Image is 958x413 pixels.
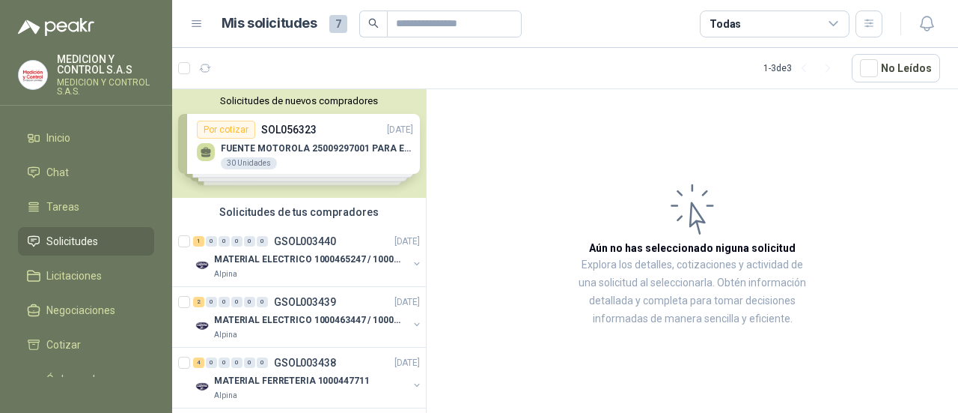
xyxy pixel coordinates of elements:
[206,358,217,368] div: 0
[214,253,400,267] p: MATERIAL ELECTRICO 1000465247 / 1000466995
[46,233,98,250] span: Solicitudes
[214,329,237,341] p: Alpina
[57,78,154,96] p: MEDICION Y CONTROL S.A.S.
[231,297,242,307] div: 0
[46,371,140,404] span: Órdenes de Compra
[368,18,379,28] span: search
[18,193,154,221] a: Tareas
[274,358,336,368] p: GSOL003438
[18,365,154,410] a: Órdenes de Compra
[394,235,420,249] p: [DATE]
[257,236,268,247] div: 0
[219,297,230,307] div: 0
[231,358,242,368] div: 0
[18,296,154,325] a: Negociaciones
[46,164,69,181] span: Chat
[394,356,420,370] p: [DATE]
[193,358,204,368] div: 4
[257,297,268,307] div: 0
[193,317,211,335] img: Company Logo
[46,337,81,353] span: Cotizar
[231,236,242,247] div: 0
[244,236,255,247] div: 0
[214,390,237,402] p: Alpina
[214,268,237,280] p: Alpina
[57,54,154,75] p: MEDICION Y CONTROL S.A.S
[46,268,102,284] span: Licitaciones
[244,358,255,368] div: 0
[257,358,268,368] div: 0
[46,199,79,215] span: Tareas
[193,297,204,307] div: 2
[589,240,796,256] h3: Aún no has seleccionado niguna solicitud
[193,256,211,274] img: Company Logo
[178,95,420,106] button: Solicitudes de nuevos compradores
[214,374,369,388] p: MATERIAL FERRETERIA 1000447711
[329,15,347,33] span: 7
[18,227,154,256] a: Solicitudes
[18,158,154,187] a: Chat
[193,236,204,247] div: 1
[193,378,211,396] img: Company Logo
[576,256,808,328] p: Explora los detalles, cotizaciones y actividad de una solicitud al seleccionarla. Obtén informaci...
[18,124,154,152] a: Inicio
[852,54,940,82] button: No Leídos
[46,130,70,146] span: Inicio
[206,297,217,307] div: 0
[172,198,426,226] div: Solicitudes de tus compradores
[193,354,423,402] a: 4 0 0 0 0 0 GSOL003438[DATE] Company LogoMATERIAL FERRETERIA 1000447711Alpina
[274,297,336,307] p: GSOL003439
[172,89,426,198] div: Solicitudes de nuevos compradoresPor cotizarSOL056323[DATE] FUENTE MOTOROLA 25009297001 PARA EP45...
[206,236,217,247] div: 0
[763,56,840,80] div: 1 - 3 de 3
[18,18,94,36] img: Logo peakr
[18,262,154,290] a: Licitaciones
[193,232,423,280] a: 1 0 0 0 0 0 GSOL003440[DATE] Company LogoMATERIAL ELECTRICO 1000465247 / 1000466995Alpina
[710,16,741,32] div: Todas
[214,313,400,328] p: MATERIAL ELECTRICO 1000463447 / 1000465800
[394,295,420,310] p: [DATE]
[193,293,423,341] a: 2 0 0 0 0 0 GSOL003439[DATE] Company LogoMATERIAL ELECTRICO 1000463447 / 1000465800Alpina
[222,13,317,34] h1: Mis solicitudes
[274,236,336,247] p: GSOL003440
[18,331,154,359] a: Cotizar
[244,297,255,307] div: 0
[19,61,47,89] img: Company Logo
[219,358,230,368] div: 0
[46,302,115,319] span: Negociaciones
[219,236,230,247] div: 0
